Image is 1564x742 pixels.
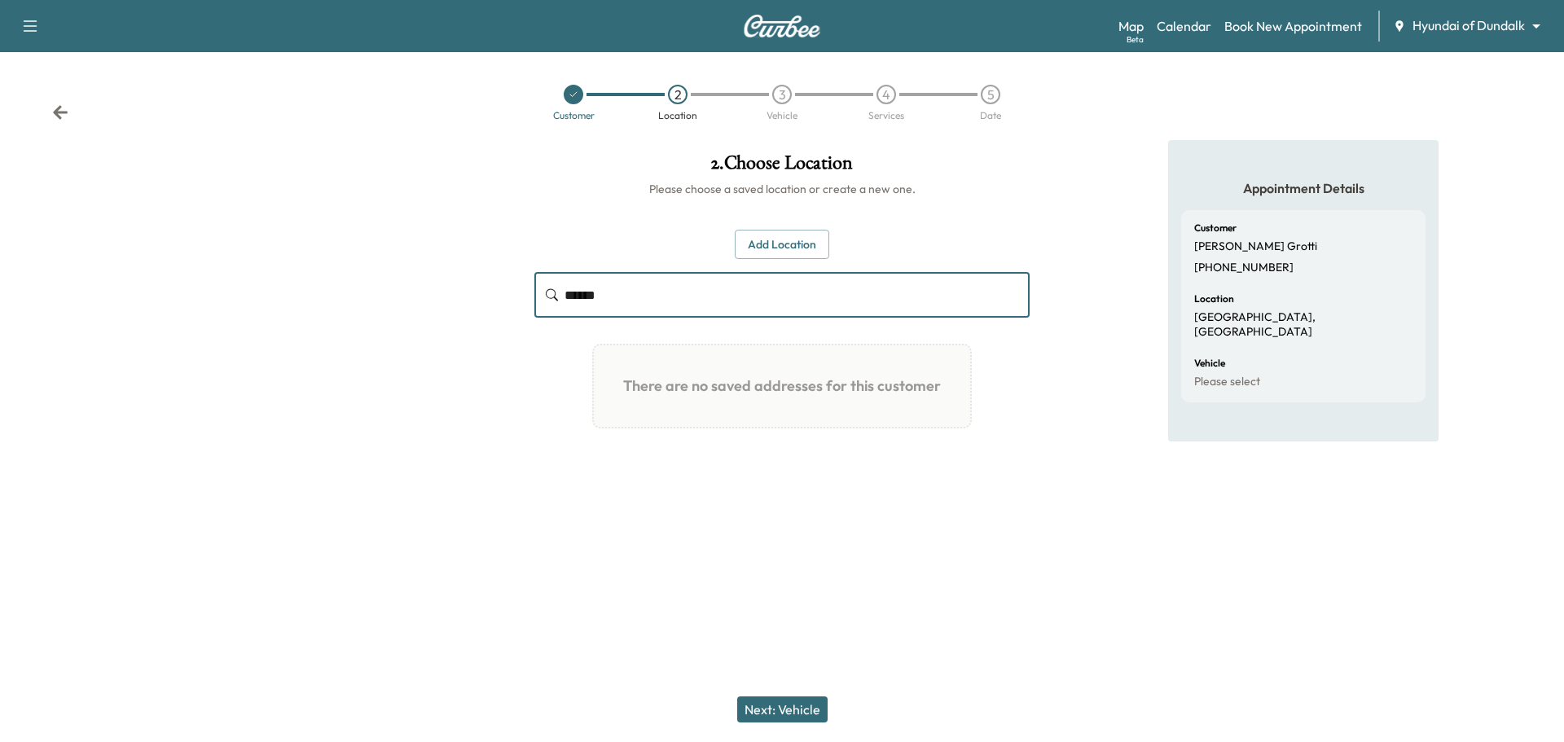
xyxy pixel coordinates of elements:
button: Add Location [735,230,829,260]
a: Book New Appointment [1224,16,1362,36]
h6: Please choose a saved location or create a new one. [534,181,1030,197]
div: 2 [668,85,688,104]
div: Beta [1127,33,1144,46]
div: Date [980,111,1001,121]
span: Hyundai of Dundalk [1412,16,1525,35]
p: [GEOGRAPHIC_DATA], [GEOGRAPHIC_DATA] [1194,310,1412,339]
p: [PERSON_NAME] Grotti [1194,239,1317,254]
img: Curbee Logo [743,15,821,37]
p: Please select [1194,375,1260,389]
div: Services [868,111,904,121]
div: 4 [876,85,896,104]
h6: Vehicle [1194,358,1225,368]
div: 5 [981,85,1000,104]
button: Next: Vehicle [737,696,828,722]
p: [PHONE_NUMBER] [1194,261,1294,275]
div: Customer [553,111,595,121]
div: 3 [772,85,792,104]
a: Calendar [1157,16,1211,36]
h6: Customer [1194,223,1237,233]
h6: Location [1194,294,1234,304]
a: MapBeta [1118,16,1144,36]
h5: Appointment Details [1181,179,1426,197]
div: Back [52,104,68,121]
h1: 2 . Choose Location [534,153,1030,181]
h1: There are no saved addresses for this customer [607,358,957,414]
div: Location [658,111,697,121]
div: Vehicle [767,111,797,121]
